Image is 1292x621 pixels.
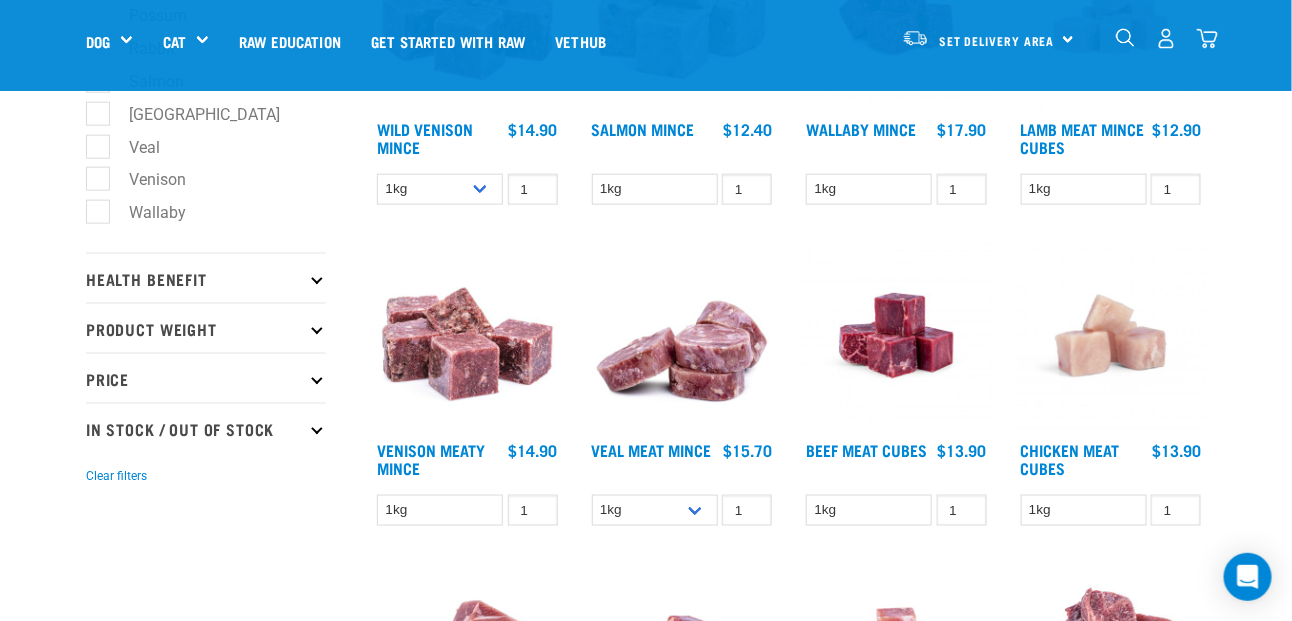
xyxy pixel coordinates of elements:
a: Chicken Meat Cubes [1021,445,1120,472]
a: Raw Education [224,1,356,81]
img: Chicken meat [1016,241,1207,432]
label: Veal [97,135,168,160]
label: Wallaby [97,200,194,225]
input: 1 [722,495,772,526]
p: Health Benefit [86,253,326,303]
img: home-icon-1@2x.png [1116,28,1135,47]
a: Vethub [540,1,621,81]
img: van-moving.png [902,29,929,47]
a: Venison Meaty Mince [377,445,485,472]
a: Wallaby Mince [806,124,916,133]
p: Product Weight [86,303,326,353]
input: 1 [722,174,772,205]
a: Salmon Mince [592,124,695,133]
a: Wild Venison Mince [377,124,473,151]
input: 1 [1151,174,1201,205]
button: Clear filters [86,467,147,485]
img: 1160 Veal Meat Mince Medallions 01 [587,241,778,432]
p: In Stock / Out Of Stock [86,403,326,453]
div: $13.90 [938,441,987,459]
input: 1 [937,174,987,205]
input: 1 [508,495,558,526]
input: 1 [937,495,987,526]
div: $14.90 [509,120,558,138]
img: user.png [1156,28,1177,49]
label: [GEOGRAPHIC_DATA] [97,102,288,127]
label: Venison [97,167,194,192]
div: $15.70 [723,441,772,459]
div: $14.90 [509,441,558,459]
div: $13.90 [1152,441,1201,459]
p: Price [86,353,326,403]
input: 1 [508,174,558,205]
a: Veal Meat Mince [592,445,712,454]
div: $12.90 [1152,120,1201,138]
span: Set Delivery Area [939,37,1055,44]
a: Cat [163,30,186,53]
input: 1 [1151,495,1201,526]
img: home-icon@2x.png [1197,28,1218,49]
div: $17.90 [938,120,987,138]
div: $12.40 [723,120,772,138]
img: 1117 Venison Meat Mince 01 [372,241,563,432]
a: Beef Meat Cubes [806,445,927,454]
a: Get started with Raw [356,1,540,81]
img: Beef Meat Cubes 1669 [801,241,992,432]
div: Open Intercom Messenger [1224,553,1272,601]
a: Lamb Meat Mince Cubes [1021,124,1145,151]
a: Dog [86,30,110,53]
